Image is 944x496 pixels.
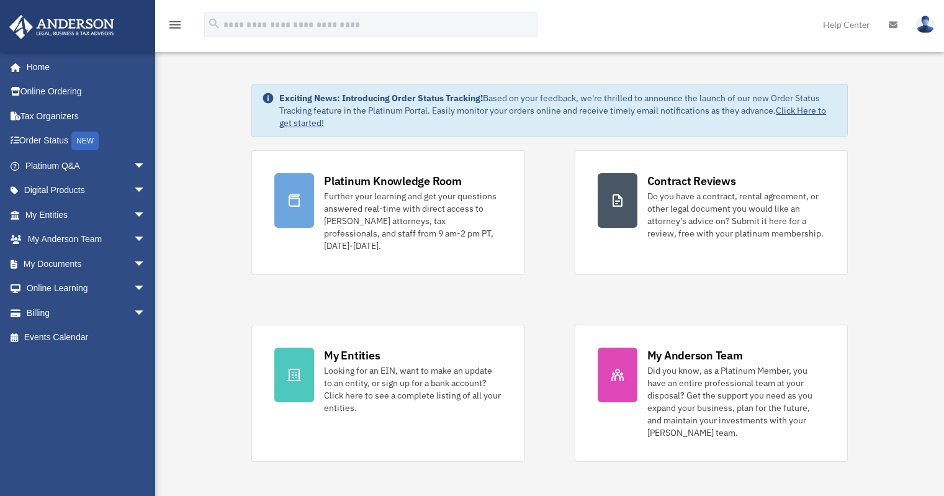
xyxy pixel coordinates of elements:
strong: Exciting News: Introducing Order Status Tracking! [279,92,483,104]
div: My Entities [324,348,380,363]
span: arrow_drop_down [133,227,158,253]
span: arrow_drop_down [133,178,158,204]
div: NEW [71,132,99,150]
i: menu [168,17,182,32]
a: Digital Productsarrow_drop_down [9,178,164,203]
a: Click Here to get started! [279,105,826,129]
img: Anderson Advisors Platinum Portal [6,15,118,39]
div: Further your learning and get your questions answered real-time with direct access to [PERSON_NAM... [324,190,501,252]
span: arrow_drop_down [133,251,158,277]
a: Online Ordering [9,79,164,104]
a: My Documentsarrow_drop_down [9,251,164,276]
a: Online Learningarrow_drop_down [9,276,164,301]
div: Do you have a contract, rental agreement, or other legal document you would like an attorney's ad... [647,190,825,240]
a: menu [168,22,182,32]
span: arrow_drop_down [133,276,158,302]
a: Contract Reviews Do you have a contract, rental agreement, or other legal document you would like... [575,150,848,275]
a: My Entitiesarrow_drop_down [9,202,164,227]
a: My Anderson Team Did you know, as a Platinum Member, you have an entire professional team at your... [575,325,848,462]
a: Order StatusNEW [9,129,164,154]
a: Platinum Knowledge Room Further your learning and get your questions answered real-time with dire... [251,150,524,275]
div: Contract Reviews [647,173,736,189]
i: search [207,17,221,30]
a: Home [9,55,158,79]
a: Tax Organizers [9,104,164,129]
div: Based on your feedback, we're thrilled to announce the launch of our new Order Status Tracking fe... [279,92,837,129]
div: Did you know, as a Platinum Member, you have an entire professional team at your disposal? Get th... [647,364,825,439]
a: Billingarrow_drop_down [9,300,164,325]
a: Platinum Q&Aarrow_drop_down [9,153,164,178]
span: arrow_drop_down [133,300,158,326]
div: Looking for an EIN, want to make an update to an entity, or sign up for a bank account? Click her... [324,364,501,414]
span: arrow_drop_down [133,202,158,228]
div: My Anderson Team [647,348,743,363]
a: My Entities Looking for an EIN, want to make an update to an entity, or sign up for a bank accoun... [251,325,524,462]
div: Platinum Knowledge Room [324,173,462,189]
img: User Pic [916,16,935,34]
a: My Anderson Teamarrow_drop_down [9,227,164,252]
a: Events Calendar [9,325,164,350]
span: arrow_drop_down [133,153,158,179]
